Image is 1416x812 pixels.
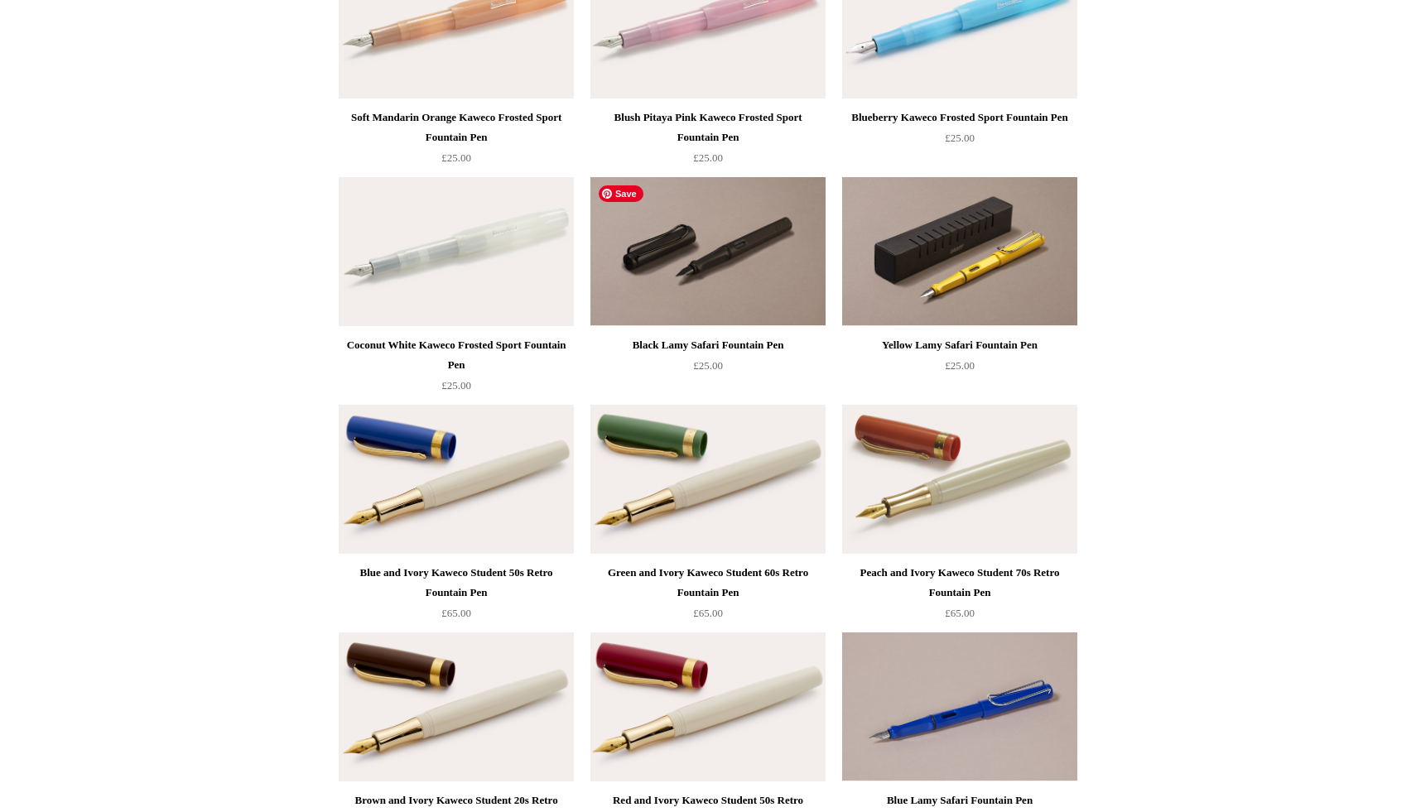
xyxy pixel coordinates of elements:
span: £65.00 [693,607,723,619]
img: Red and Ivory Kaweco Student 50s Retro Fountain Pen [590,632,826,781]
div: Green and Ivory Kaweco Student 60s Retro Fountain Pen [595,563,821,603]
a: Blue Lamy Safari Fountain Pen Blue Lamy Safari Fountain Pen [842,632,1077,781]
img: Blue Lamy Safari Fountain Pen [842,632,1077,781]
img: Black Lamy Safari Fountain Pen [590,177,826,326]
a: Yellow Lamy Safari Fountain Pen £25.00 [842,335,1077,403]
span: £25.00 [945,132,975,144]
img: Green and Ivory Kaweco Student 60s Retro Fountain Pen [590,405,826,554]
span: £65.00 [945,607,975,619]
a: Red and Ivory Kaweco Student 50s Retro Fountain Pen Red and Ivory Kaweco Student 50s Retro Founta... [590,632,826,781]
a: Soft Mandarin Orange Kaweco Frosted Sport Fountain Pen £25.00 [339,108,574,175]
span: £25.00 [693,359,723,372]
a: Green and Ivory Kaweco Student 60s Retro Fountain Pen Green and Ivory Kaweco Student 60s Retro Fo... [590,405,826,554]
a: Coconut White Kaweco Frosted Sport Fountain Pen Coconut White Kaweco Frosted Sport Fountain Pen [339,177,574,326]
span: Save [599,185,643,202]
span: £25.00 [693,151,723,164]
div: Yellow Lamy Safari Fountain Pen [846,335,1073,355]
a: Yellow Lamy Safari Fountain Pen Yellow Lamy Safari Fountain Pen [842,177,1077,326]
a: Green and Ivory Kaweco Student 60s Retro Fountain Pen £65.00 [590,563,826,631]
img: Yellow Lamy Safari Fountain Pen [842,177,1077,326]
div: Blue Lamy Safari Fountain Pen [846,790,1073,810]
a: Blueberry Kaweco Frosted Sport Fountain Pen £25.00 [842,108,1077,175]
a: Peach and Ivory Kaweco Student 70s Retro Fountain Pen Peach and Ivory Kaweco Student 70s Retro Fo... [842,405,1077,554]
div: Coconut White Kaweco Frosted Sport Fountain Pen [343,335,570,375]
div: Blush Pitaya Pink Kaweco Frosted Sport Fountain Pen [595,108,821,147]
a: Blue and Ivory Kaweco Student 50s Retro Fountain Pen Blue and Ivory Kaweco Student 50s Retro Foun... [339,405,574,554]
a: Peach and Ivory Kaweco Student 70s Retro Fountain Pen £65.00 [842,563,1077,631]
div: Peach and Ivory Kaweco Student 70s Retro Fountain Pen [846,563,1073,603]
a: Blue and Ivory Kaweco Student 50s Retro Fountain Pen £65.00 [339,563,574,631]
span: £25.00 [945,359,975,372]
a: Brown and Ivory Kaweco Student 20s Retro Fountain Pen Brown and Ivory Kaweco Student 20s Retro Fo... [339,632,574,781]
span: £65.00 [441,607,471,619]
div: Black Lamy Safari Fountain Pen [595,335,821,355]
a: Coconut White Kaweco Frosted Sport Fountain Pen £25.00 [339,335,574,403]
img: Coconut White Kaweco Frosted Sport Fountain Pen [339,177,574,326]
img: Brown and Ivory Kaweco Student 20s Retro Fountain Pen [339,632,574,781]
a: Black Lamy Safari Fountain Pen £25.00 [590,335,826,403]
div: Blue and Ivory Kaweco Student 50s Retro Fountain Pen [343,563,570,603]
span: £25.00 [441,151,471,164]
div: Blueberry Kaweco Frosted Sport Fountain Pen [846,108,1073,127]
div: Soft Mandarin Orange Kaweco Frosted Sport Fountain Pen [343,108,570,147]
span: £25.00 [441,379,471,392]
a: Blush Pitaya Pink Kaweco Frosted Sport Fountain Pen £25.00 [590,108,826,175]
img: Blue and Ivory Kaweco Student 50s Retro Fountain Pen [339,405,574,554]
a: Black Lamy Safari Fountain Pen Black Lamy Safari Fountain Pen [590,177,826,326]
img: Peach and Ivory Kaweco Student 70s Retro Fountain Pen [842,405,1077,554]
